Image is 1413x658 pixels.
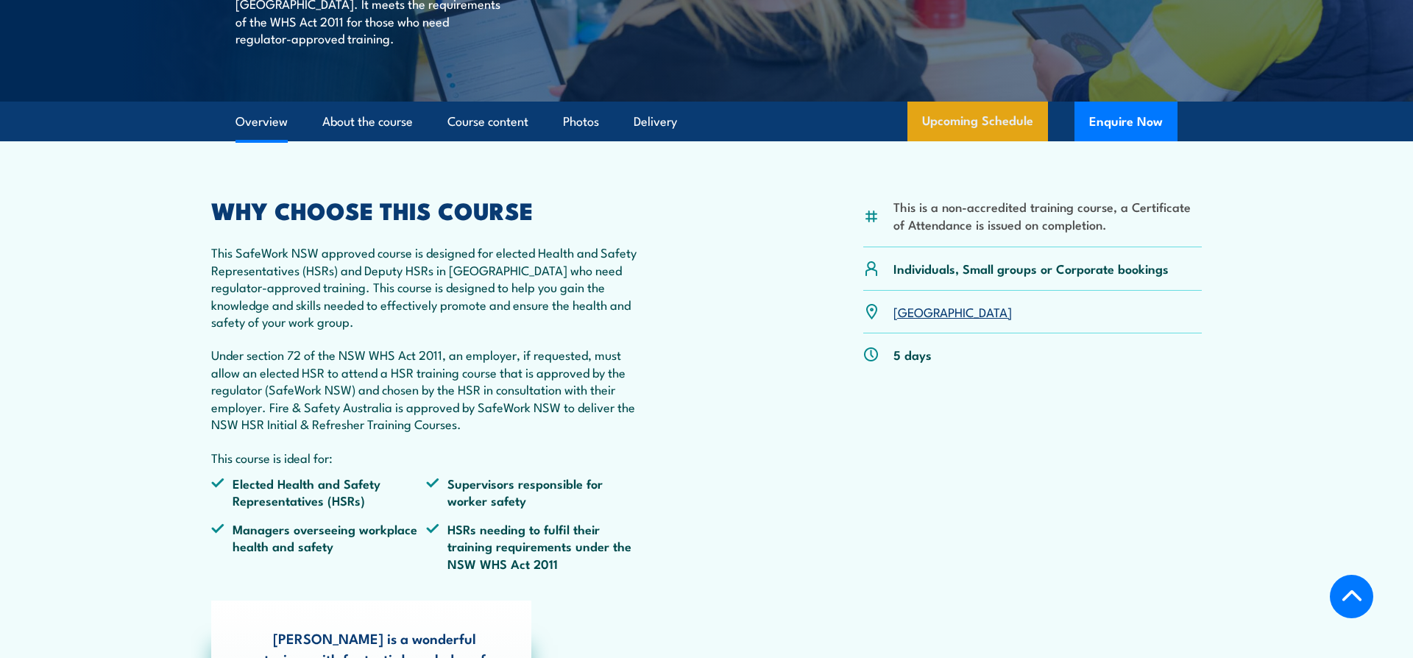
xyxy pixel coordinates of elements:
[426,475,641,509] li: Supervisors responsible for worker safety
[907,102,1048,141] a: Upcoming Schedule
[211,520,426,572] li: Managers overseeing workplace health and safety
[893,303,1012,320] a: [GEOGRAPHIC_DATA]
[211,346,641,432] p: Under section 72 of the NSW WHS Act 2011, an employer, if requested, must allow an elected HSR to...
[211,244,641,330] p: This SafeWork NSW approved course is designed for elected Health and Safety Representatives (HSRs...
[426,520,641,572] li: HSRs needing to fulfil their training requirements under the NSW WHS Act 2011
[563,102,599,141] a: Photos
[211,449,641,466] p: This course is ideal for:
[447,102,528,141] a: Course content
[1074,102,1177,141] button: Enquire Now
[893,346,932,363] p: 5 days
[235,102,288,141] a: Overview
[211,475,426,509] li: Elected Health and Safety Representatives (HSRs)
[211,199,641,220] h2: WHY CHOOSE THIS COURSE
[893,198,1202,233] li: This is a non-accredited training course, a Certificate of Attendance is issued on completion.
[322,102,413,141] a: About the course
[893,260,1169,277] p: Individuals, Small groups or Corporate bookings
[634,102,677,141] a: Delivery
